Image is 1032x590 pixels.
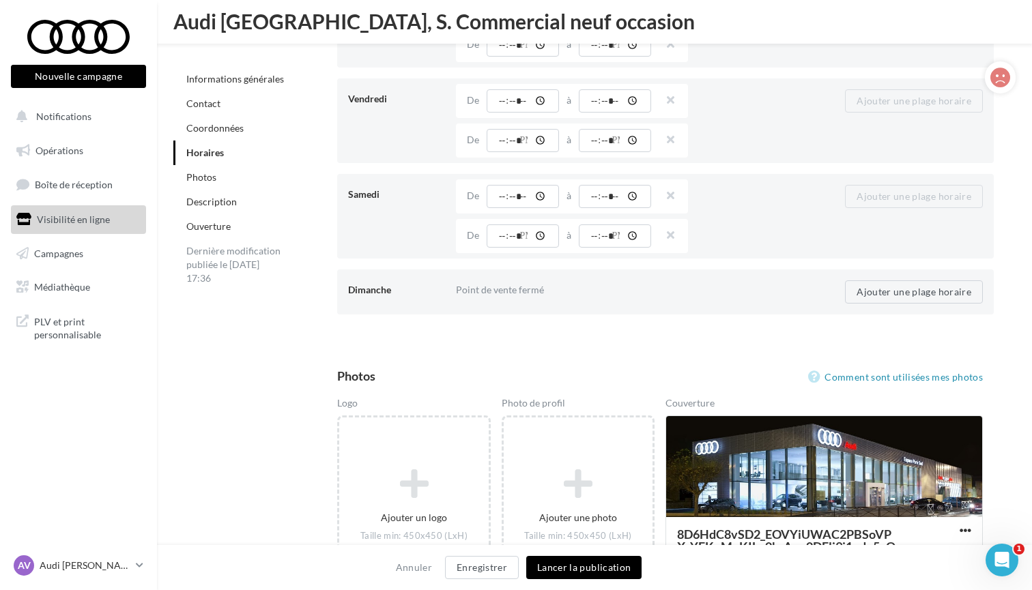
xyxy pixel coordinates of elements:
a: Comment sont utilisées mes photos [808,369,983,385]
a: Ouverture [186,220,231,232]
button: Enregistrer [445,556,519,579]
a: Contact [186,98,220,109]
div: Point de vente fermé [456,278,803,302]
label: à [567,95,571,105]
button: Ajouter une plage horaire [845,185,983,208]
a: Campagnes [8,239,149,268]
p: Audi [PERSON_NAME] [40,559,130,572]
a: Opérations [8,136,149,165]
div: Photo de profil [502,396,655,415]
label: à [567,231,571,240]
div: Dernière modification publiée le [DATE] 17:36 [173,239,296,291]
span: Visibilité en ligne [37,213,110,225]
span: Opérations [35,145,83,156]
span: Audi [GEOGRAPHIC_DATA], S. Commercial neuf occasion [173,11,695,31]
button: Lancer la publication [526,556,642,579]
a: Informations générales [186,73,284,85]
a: Horaires [186,147,224,158]
div: Photos [337,370,375,382]
label: à [567,40,571,49]
div: Samedi [348,182,445,207]
span: Boîte de réception [35,179,113,190]
button: Ajouter une plage horaire [845,280,983,304]
button: Ajouter une plage horaire [845,89,983,113]
span: AV [18,559,31,572]
label: De [467,135,479,145]
label: De [467,40,479,49]
a: Coordonnées [186,122,244,134]
label: De [467,191,479,201]
label: à [567,191,571,201]
a: PLV et print personnalisable [8,307,149,347]
button: Annuler [390,559,438,576]
a: Médiathèque [8,273,149,301]
a: Visibilité en ligne [8,205,149,234]
span: Campagnes [34,247,83,259]
span: Notifications [36,110,91,122]
div: Couverture [665,396,983,415]
label: De [467,231,479,240]
span: Médiathèque [34,281,90,293]
a: Description [186,196,237,207]
a: Boîte de réception [8,170,149,199]
button: Notifications [8,102,143,131]
a: AV Audi [PERSON_NAME] [11,552,146,578]
span: 8D6HdC8vSD2_EOVYiUWAC2PBSoVPX_YEKqMoKILq0h_Axp0DFli9i1qdo5cQZoHtytBa92QjlUcxL83-xw=s0 [677,528,899,565]
a: Photos [186,171,216,183]
button: Nouvelle campagne [11,65,146,88]
label: De [467,95,479,105]
iframe: Intercom live chat [986,544,1018,576]
span: 1 [1014,544,1024,555]
div: Dimanche [348,278,445,302]
span: PLV et print personnalisable [34,312,141,342]
div: Logo [337,396,490,415]
label: à [567,135,571,145]
div: Vendredi [348,87,445,111]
